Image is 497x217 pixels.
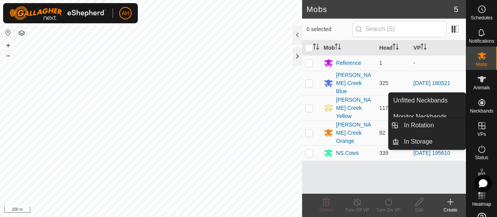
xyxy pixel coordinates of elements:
[472,202,491,207] span: Heatmap
[473,85,490,90] span: Animals
[373,207,404,214] div: Turn On VP
[9,6,106,20] img: Gallagher Logo
[379,105,388,111] span: 117
[3,28,13,37] button: Reset Map
[389,93,466,108] a: Unfitted Neckbands
[336,71,373,95] div: [PERSON_NAME] Creek Blue
[336,59,361,67] div: Reference
[389,118,466,133] li: In Rotation
[321,40,376,56] th: Mob
[336,149,359,157] div: NS Cows
[454,3,458,15] span: 5
[477,132,486,137] span: VPs
[393,96,448,105] span: Unfitted Neckbands
[307,25,353,33] span: 0 selected
[476,62,487,67] span: Mobs
[307,5,454,14] h2: Mobs
[404,137,433,146] span: In Storage
[393,112,447,122] span: Monitor Neckbands
[469,39,494,43] span: Notifications
[376,40,410,56] th: Head
[3,51,13,60] button: –
[379,60,382,66] span: 1
[342,207,373,214] div: Turn Off VP
[335,45,341,51] p-sorticon: Activate to sort
[435,207,466,214] div: Create
[399,134,466,149] a: In Storage
[122,9,129,17] span: AH
[3,41,13,50] button: +
[389,134,466,149] li: In Storage
[17,28,26,38] button: Map Layers
[404,207,435,214] div: Edit
[379,130,386,136] span: 92
[475,155,488,160] span: Status
[336,96,373,120] div: [PERSON_NAME] Creek Yellow
[320,207,333,213] span: Delete
[313,45,319,51] p-sorticon: Activate to sort
[120,207,149,214] a: Privacy Policy
[471,16,492,20] span: Schedules
[379,150,388,156] span: 339
[470,109,493,113] span: Neckbands
[158,207,181,214] a: Contact Us
[410,40,466,56] th: VP
[404,121,434,130] span: In Rotation
[393,45,399,51] p-sorticon: Activate to sort
[353,21,447,37] input: Search (S)
[389,109,466,125] a: Monitor Neckbands
[421,45,427,51] p-sorticon: Activate to sort
[399,118,466,133] a: In Rotation
[379,80,388,86] span: 325
[414,80,450,86] a: [DATE] 180521
[410,55,466,71] td: -
[336,121,373,145] div: [PERSON_NAME] Creek Orange
[414,150,450,156] a: [DATE] 195610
